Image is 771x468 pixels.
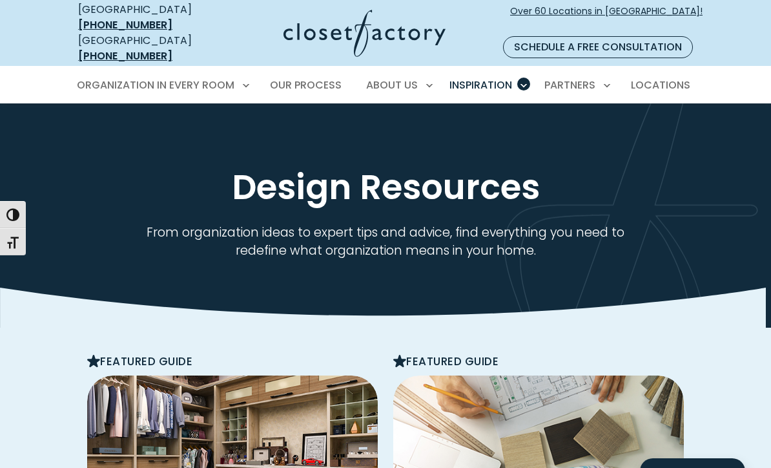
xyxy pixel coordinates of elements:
[68,67,703,103] nav: Primary Menu
[87,354,378,370] p: Featured Guide
[78,33,219,64] div: [GEOGRAPHIC_DATA]
[78,2,219,33] div: [GEOGRAPHIC_DATA]
[393,354,684,370] p: Featured Guide
[78,48,172,63] a: [PHONE_NUMBER]
[78,17,172,32] a: [PHONE_NUMBER]
[138,224,633,261] p: From organization ideas to expert tips and advice, find everything you need to redefine what orga...
[87,167,684,208] h1: Design Resources
[366,78,418,92] span: About Us
[544,78,595,92] span: Partners
[449,78,512,92] span: Inspiration
[283,10,446,57] img: Closet Factory Logo
[510,5,703,32] span: Over 60 Locations in [GEOGRAPHIC_DATA]!
[270,78,342,92] span: Our Process
[77,78,234,92] span: Organization in Every Room
[631,78,690,92] span: Locations
[503,36,693,58] a: Schedule a Free Consultation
